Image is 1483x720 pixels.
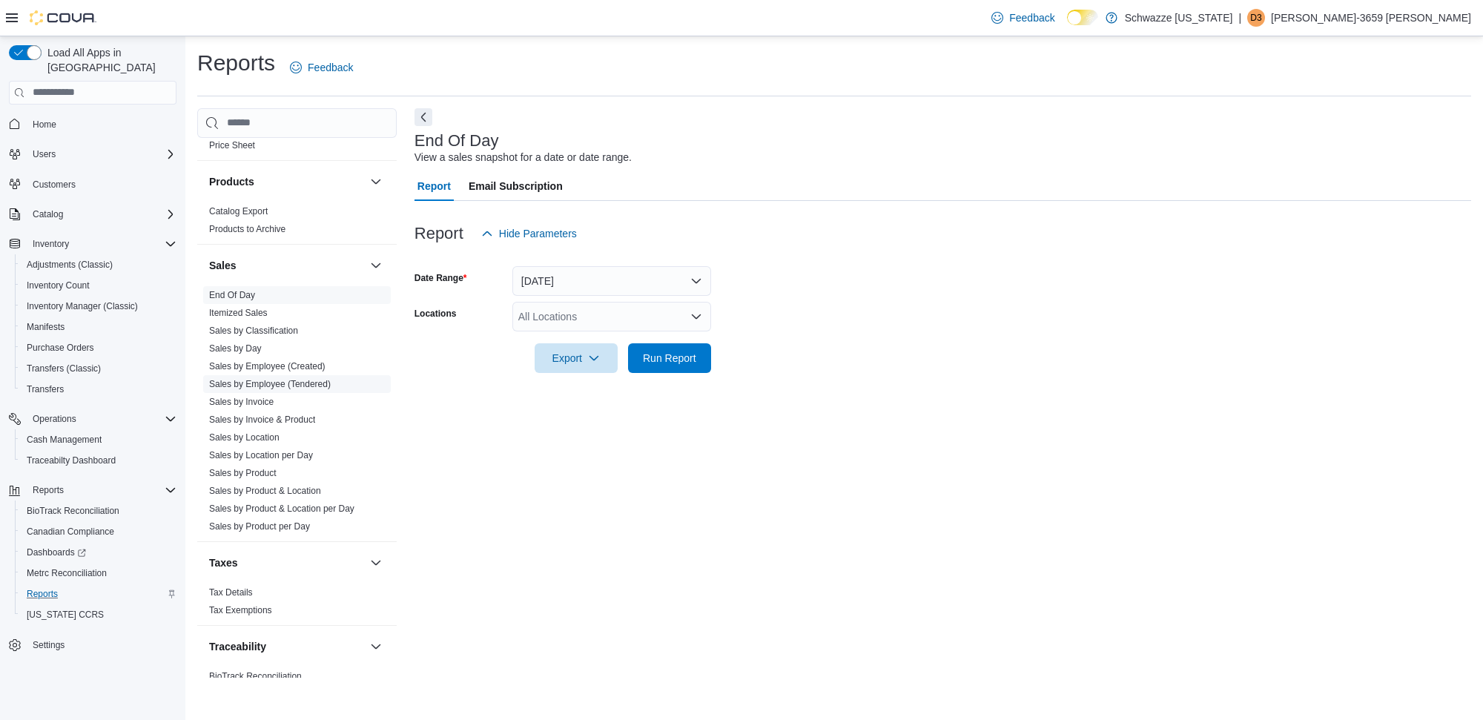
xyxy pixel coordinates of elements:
[209,671,302,681] a: BioTrack Reconciliation
[27,205,69,223] button: Catalog
[21,256,119,274] a: Adjustments (Classic)
[499,226,577,241] span: Hide Parameters
[209,308,268,318] a: Itemized Sales
[27,175,176,194] span: Customers
[209,224,285,234] a: Products to Archive
[3,409,182,429] button: Operations
[209,361,326,371] a: Sales by Employee (Created)
[209,205,268,217] span: Catalog Export
[21,452,122,469] a: Traceabilty Dashboard
[27,546,86,558] span: Dashboards
[209,639,364,654] button: Traceability
[209,467,277,479] span: Sales by Product
[33,639,65,651] span: Settings
[27,145,62,163] button: Users
[197,667,397,691] div: Traceability
[27,235,75,253] button: Inventory
[27,115,176,133] span: Home
[21,380,176,398] span: Transfers
[27,176,82,194] a: Customers
[15,501,182,521] button: BioTrack Reconciliation
[209,343,262,354] a: Sales by Day
[27,588,58,600] span: Reports
[535,343,618,373] button: Export
[27,342,94,354] span: Purchase Orders
[15,542,182,563] a: Dashboards
[544,343,609,373] span: Export
[197,202,397,244] div: Products
[21,564,176,582] span: Metrc Reconciliation
[414,108,432,126] button: Next
[21,318,70,336] a: Manifests
[209,139,255,151] span: Price Sheet
[15,450,182,471] button: Traceabilty Dashboard
[15,429,182,450] button: Cash Management
[21,544,176,561] span: Dashboards
[15,521,182,542] button: Canadian Compliance
[33,413,76,425] span: Operations
[21,277,176,294] span: Inventory Count
[21,339,176,357] span: Purchase Orders
[27,505,119,517] span: BioTrack Reconciliation
[1271,9,1471,27] p: [PERSON_NAME]-3659 [PERSON_NAME]
[209,396,274,408] span: Sales by Invoice
[209,415,315,425] a: Sales by Invoice & Product
[284,53,359,82] a: Feedback
[3,113,182,135] button: Home
[15,317,182,337] button: Manifests
[33,484,64,496] span: Reports
[209,604,272,616] span: Tax Exemptions
[209,485,321,497] span: Sales by Product & Location
[197,286,397,541] div: Sales
[690,311,702,323] button: Open list of options
[367,173,385,191] button: Products
[1009,10,1054,25] span: Feedback
[27,434,102,446] span: Cash Management
[209,223,285,235] span: Products to Archive
[209,397,274,407] a: Sales by Invoice
[414,308,457,320] label: Locations
[21,297,176,315] span: Inventory Manager (Classic)
[21,431,108,449] a: Cash Management
[367,554,385,572] button: Taxes
[209,468,277,478] a: Sales by Product
[21,585,64,603] a: Reports
[27,410,82,428] button: Operations
[33,179,76,191] span: Customers
[21,502,176,520] span: BioTrack Reconciliation
[209,432,280,443] span: Sales by Location
[21,431,176,449] span: Cash Management
[209,639,266,654] h3: Traceability
[1238,9,1241,27] p: |
[414,225,463,242] h3: Report
[27,455,116,466] span: Traceabilty Dashboard
[209,378,331,390] span: Sales by Employee (Tendered)
[209,521,310,532] a: Sales by Product per Day
[42,45,176,75] span: Load All Apps in [GEOGRAPHIC_DATA]
[21,502,125,520] a: BioTrack Reconciliation
[209,379,331,389] a: Sales by Employee (Tendered)
[15,604,182,625] button: [US_STATE] CCRS
[27,635,176,654] span: Settings
[33,238,69,250] span: Inventory
[475,219,583,248] button: Hide Parameters
[21,318,176,336] span: Manifests
[27,383,64,395] span: Transfers
[21,606,176,624] span: Washington CCRS
[209,258,364,273] button: Sales
[1125,9,1233,27] p: Schwazze [US_STATE]
[15,563,182,584] button: Metrc Reconciliation
[209,503,354,514] a: Sales by Product & Location per Day
[3,204,182,225] button: Catalog
[15,254,182,275] button: Adjustments (Classic)
[9,108,176,695] nav: Complex example
[33,148,56,160] span: Users
[21,277,96,294] a: Inventory Count
[21,452,176,469] span: Traceabilty Dashboard
[209,289,255,301] span: End Of Day
[469,171,563,201] span: Email Subscription
[209,360,326,372] span: Sales by Employee (Created)
[21,297,144,315] a: Inventory Manager (Classic)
